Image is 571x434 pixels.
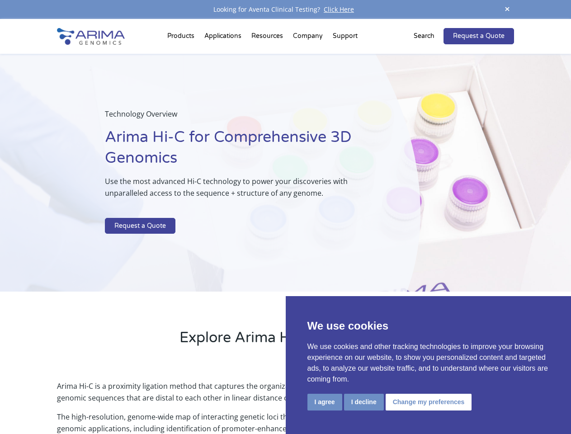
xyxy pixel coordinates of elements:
p: We use cookies [307,318,550,334]
button: I agree [307,394,342,410]
p: Arima Hi-C is a proximity ligation method that captures the organizational structure of chromatin... [57,380,514,411]
a: Request a Quote [444,28,514,44]
h1: Arima Hi-C for Comprehensive 3D Genomics [105,127,375,175]
a: Request a Quote [105,218,175,234]
button: Change my preferences [386,394,472,410]
p: Use the most advanced Hi-C technology to power your discoveries with unparalleled access to the s... [105,175,375,206]
h2: Explore Arima Hi-C Technology [57,328,514,355]
a: Click Here [320,5,358,14]
p: Technology Overview [105,108,375,127]
p: Search [414,30,434,42]
button: I decline [344,394,384,410]
div: Looking for Aventa Clinical Testing? [57,4,514,15]
img: Arima-Genomics-logo [57,28,125,45]
p: We use cookies and other tracking technologies to improve your browsing experience on our website... [307,341,550,385]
